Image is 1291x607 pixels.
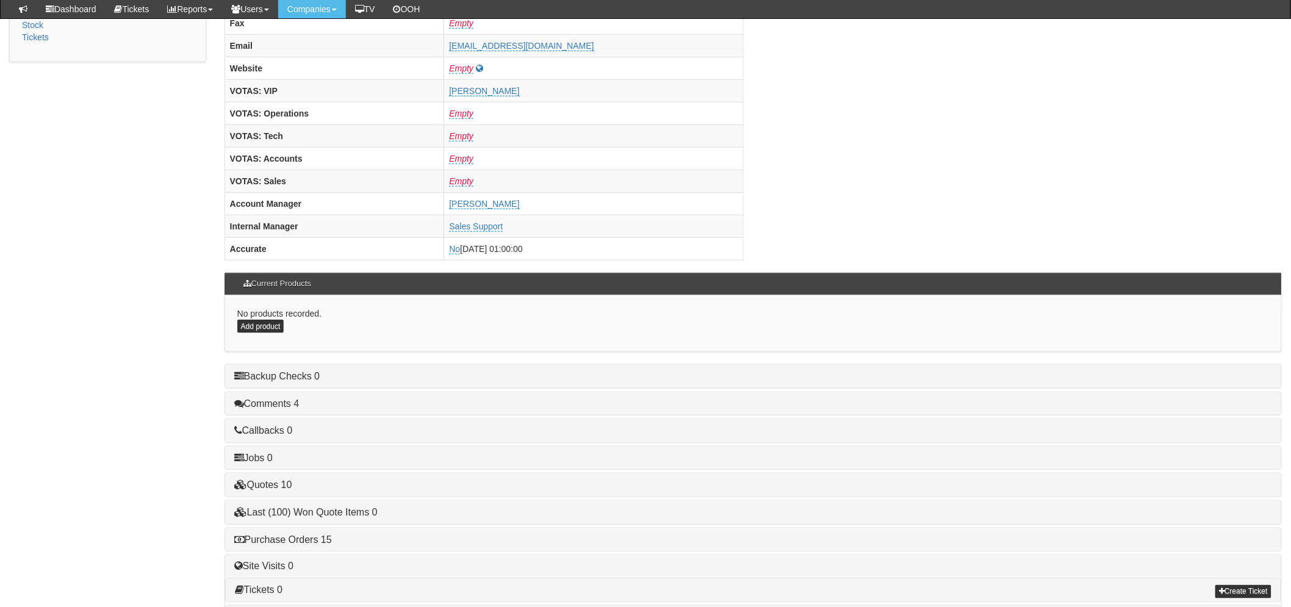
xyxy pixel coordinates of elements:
[449,221,503,232] a: Sales Support
[225,295,1282,352] div: No products recorded.
[449,63,473,74] a: Empty
[234,534,332,545] a: Purchase Orders 15
[22,20,43,30] a: Stock
[234,425,293,436] a: Callbacks 0
[225,80,444,102] th: VOTAS: VIP
[225,193,444,215] th: Account Manager
[449,41,594,51] a: [EMAIL_ADDRESS][DOMAIN_NAME]
[234,507,378,517] a: Last (100) Won Quote Items 0
[234,371,320,381] a: Backup Checks 0
[1215,585,1271,598] a: Create Ticket
[225,35,444,57] th: Email
[225,125,444,148] th: VOTAS: Tech
[234,398,300,409] a: Comments 4
[235,585,282,595] a: Tickets 0
[449,109,473,119] a: Empty
[225,215,444,238] th: Internal Manager
[237,320,284,333] a: Add product
[449,86,519,96] a: [PERSON_NAME]
[449,131,473,142] a: Empty
[449,176,473,187] a: Empty
[225,12,444,35] th: Fax
[225,238,444,260] th: Accurate
[449,244,460,254] a: No
[22,32,49,42] a: Tickets
[234,479,292,490] a: Quotes 10
[225,148,444,170] th: VOTAS: Accounts
[237,273,317,294] h3: Current Products
[449,18,473,29] a: Empty
[225,102,444,125] th: VOTAS: Operations
[234,561,293,572] a: Site Visits 0
[225,57,444,80] th: Website
[449,199,519,209] a: [PERSON_NAME]
[234,453,273,463] a: Jobs 0
[225,170,444,193] th: VOTAS: Sales
[444,238,744,260] td: [DATE] 01:00:00
[449,154,473,164] a: Empty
